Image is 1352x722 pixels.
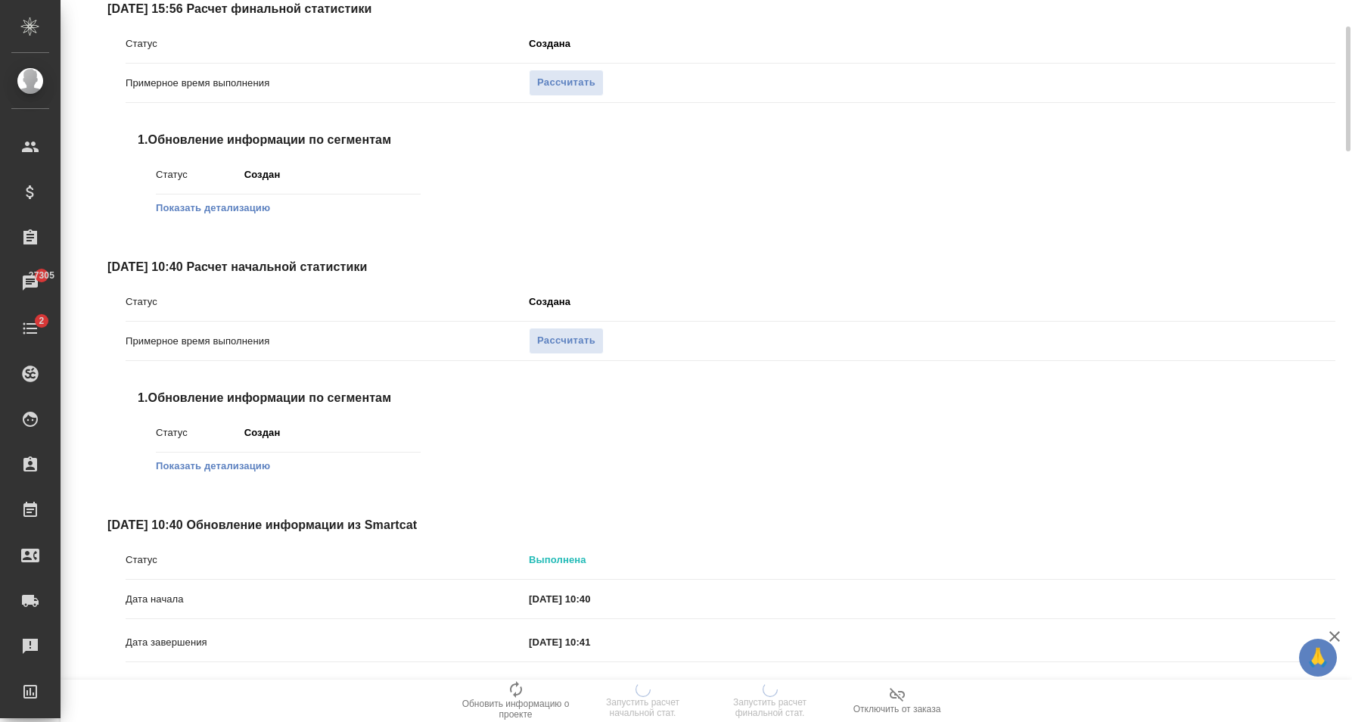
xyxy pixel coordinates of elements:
p: Дата завершения [126,635,529,650]
button: Отключить от заказа [834,680,961,722]
button: Рассчитать [529,70,604,96]
button: 🙏 [1299,639,1337,677]
button: Показать детализацию [156,201,270,216]
button: Обновить информацию о проекте [452,680,580,722]
span: Рассчитать [537,74,595,92]
p: Дата начала [126,592,529,607]
p: Статус [126,294,529,310]
span: [DATE] 10:40 Обновление информации из Smartcat [107,516,1335,534]
span: [DATE] 10:40 Расчет начальной статистики [107,258,1335,276]
button: Показать детализацию [156,459,270,474]
button: Запустить расчет начальной стат. [580,680,707,722]
span: Отключить от заказа [853,704,941,714]
p: Статус [126,552,529,568]
p: Статус [126,36,529,51]
span: Рассчитать [537,332,595,350]
a: 2 [4,310,57,347]
p: Примерное время выполнения [126,334,529,349]
p: Выполнена [529,552,1335,568]
p: Статус [156,425,244,440]
span: 1. Обновление информации по сегментам [138,389,421,407]
p: Создана [529,36,1335,51]
p: [DATE] 10:40 [529,592,1335,607]
p: Создан [244,425,421,440]
span: Обновить информацию о проекте [462,699,570,720]
span: 1. Обновление информации по сегментам [138,131,421,149]
p: [DATE] 10:41 [529,635,1335,650]
span: Запустить расчет финальной стат. [716,697,825,718]
p: Создан [244,167,421,182]
p: Примерное время выполнения [126,76,529,91]
button: Запустить расчет финальной стат. [707,680,834,722]
span: 27305 [20,268,64,283]
button: Рассчитать [529,328,604,354]
span: 🙏 [1305,642,1331,674]
a: 27305 [4,264,57,302]
span: 2 [30,313,53,328]
span: Запустить расчет начальной стат. [589,697,698,718]
p: Статус [156,167,244,182]
p: Создана [529,294,1335,310]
